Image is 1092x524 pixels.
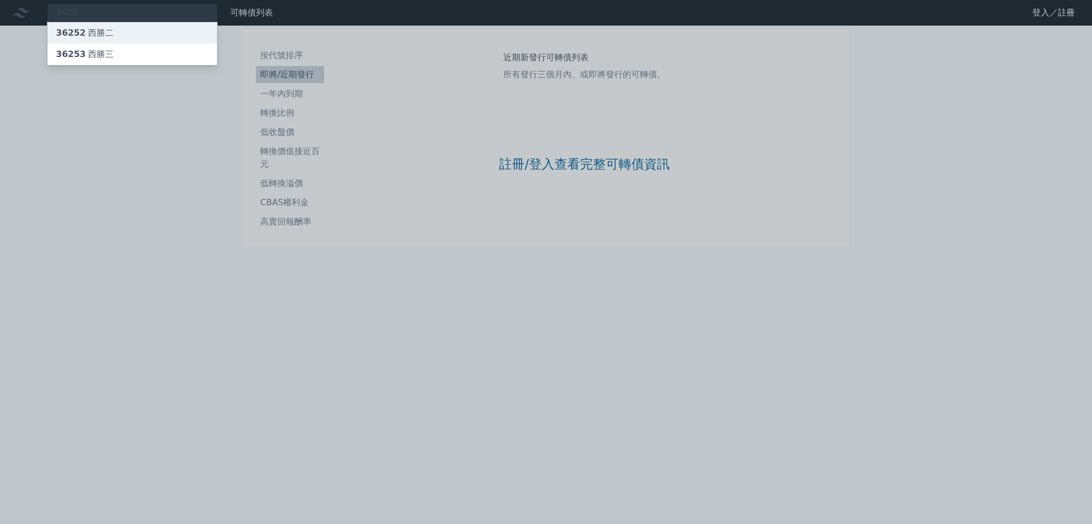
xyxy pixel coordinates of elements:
[56,48,114,61] div: 西勝三
[47,22,217,44] a: 36252西勝二
[1039,473,1092,524] iframe: Chat Widget
[56,49,86,59] span: 36253
[56,28,86,38] span: 36252
[1039,473,1092,524] div: 聊天小工具
[56,27,114,39] div: 西勝二
[47,44,217,65] a: 36253西勝三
